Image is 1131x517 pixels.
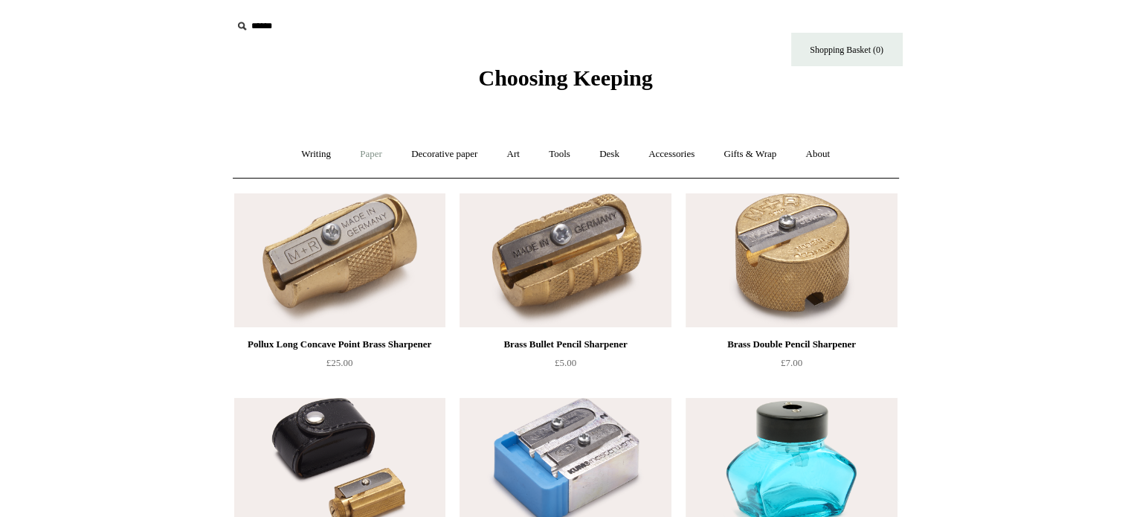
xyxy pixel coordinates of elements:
[555,357,576,368] span: £5.00
[478,65,652,90] span: Choosing Keeping
[535,135,584,174] a: Tools
[791,33,903,66] a: Shopping Basket (0)
[238,335,442,353] div: Pollux Long Concave Point Brass Sharpener
[234,193,445,327] img: Pollux Long Concave Point Brass Sharpener
[781,357,802,368] span: £7.00
[398,135,491,174] a: Decorative paper
[463,335,667,353] div: Brass Bullet Pencil Sharpener
[460,193,671,327] a: Brass Bullet Pencil Sharpener Brass Bullet Pencil Sharpener
[460,335,671,396] a: Brass Bullet Pencil Sharpener £5.00
[347,135,396,174] a: Paper
[586,135,633,174] a: Desk
[689,335,893,353] div: Brass Double Pencil Sharpener
[326,357,353,368] span: £25.00
[234,335,445,396] a: Pollux Long Concave Point Brass Sharpener £25.00
[460,193,671,327] img: Brass Bullet Pencil Sharpener
[288,135,344,174] a: Writing
[686,335,897,396] a: Brass Double Pencil Sharpener £7.00
[478,77,652,88] a: Choosing Keeping
[635,135,708,174] a: Accessories
[234,193,445,327] a: Pollux Long Concave Point Brass Sharpener Pollux Long Concave Point Brass Sharpener
[710,135,790,174] a: Gifts & Wrap
[686,193,897,327] img: Brass Double Pencil Sharpener
[494,135,533,174] a: Art
[792,135,843,174] a: About
[686,193,897,327] a: Brass Double Pencil Sharpener Brass Double Pencil Sharpener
